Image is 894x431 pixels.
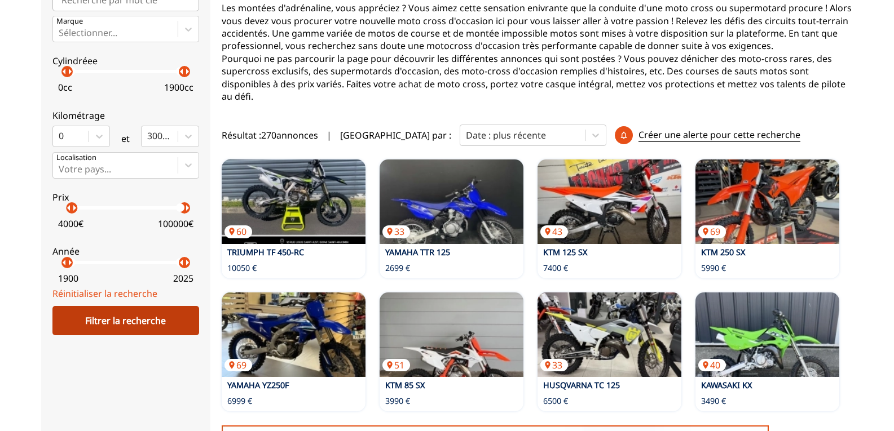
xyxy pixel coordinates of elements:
[701,263,726,274] p: 5990 €
[382,225,410,238] p: 33
[56,153,96,163] p: Localisation
[164,81,193,94] p: 1900 cc
[227,380,289,390] a: YAMAHA YZ250F
[63,65,77,78] p: arrow_right
[175,256,188,269] p: arrow_left
[538,159,681,244] a: KTM 125 SX43
[58,272,78,285] p: 1900
[380,159,523,244] img: YAMAHA TTR 125
[538,292,681,377] a: HUSQVARNA TC 12533
[543,396,568,407] p: 6500 €
[222,129,318,141] span: Résultat : 270 annonces
[638,128,800,141] p: Créer une alerte pour cette recherche
[52,55,199,67] p: Cylindréee
[56,16,83,26] p: Marque
[52,109,199,122] p: Kilométrage
[222,292,365,377] img: YAMAHA YZ250F
[385,263,410,274] p: 2699 €
[222,159,365,244] a: TRIUMPH TF 450-RC60
[68,201,81,215] p: arrow_right
[180,256,194,269] p: arrow_right
[147,131,149,141] input: 300000
[52,245,199,257] p: Année
[385,247,450,257] a: YAMAHA TTR 125
[222,292,365,377] a: YAMAHA YZ250F69
[52,306,199,335] div: Filtrer la recherche
[543,263,568,274] p: 7400 €
[380,292,523,377] img: KTM 85 SX
[695,159,839,244] img: KTM 250 SX
[222,2,853,103] p: Les montées d'adrénaline, vous appréciez ? Vous aimez cette sensation enivrante que la conduite d...
[698,359,726,371] p: 40
[58,65,71,78] p: arrow_left
[173,272,193,285] p: 2025
[380,292,523,377] a: KTM 85 SX51
[538,292,681,377] img: HUSQVARNA TC 125
[540,359,568,371] p: 33
[327,129,332,141] span: |
[59,28,61,38] input: MarqueSélectionner...
[701,380,752,390] a: KAWASAKI KX
[380,159,523,244] a: YAMAHA TTR 12533
[52,191,199,203] p: Prix
[382,359,410,371] p: 51
[385,380,425,390] a: KTM 85 SX
[180,65,194,78] p: arrow_right
[58,256,71,269] p: arrow_left
[121,132,130,145] p: et
[224,225,252,238] p: 60
[158,217,193,230] p: 100000 €
[62,201,76,215] p: arrow_left
[59,131,61,141] input: 0
[58,217,83,230] p: 4000 €
[543,380,620,390] a: HUSQVARNA TC 125
[180,201,194,215] p: arrow_right
[695,159,839,244] a: KTM 250 SX69
[701,396,726,407] p: 3490 €
[227,247,304,257] a: TRIUMPH TF 450-RC
[227,263,257,274] p: 10050 €
[175,201,188,215] p: arrow_left
[58,81,72,94] p: 0 cc
[175,65,188,78] p: arrow_left
[63,256,77,269] p: arrow_right
[224,359,252,371] p: 69
[538,159,681,244] img: KTM 125 SX
[227,396,252,407] p: 6999 €
[695,292,839,377] a: KAWASAKI KX40
[701,247,745,257] a: KTM 250 SX
[695,292,839,377] img: KAWASAKI KX
[59,164,61,174] input: Votre pays...
[385,396,410,407] p: 3990 €
[698,225,726,238] p: 69
[543,247,587,257] a: KTM 125 SX
[340,129,451,141] p: [GEOGRAPHIC_DATA] par :
[52,287,157,300] a: Réinitialiser la recherche
[222,159,365,244] img: TRIUMPH TF 450-RC
[540,225,568,238] p: 43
